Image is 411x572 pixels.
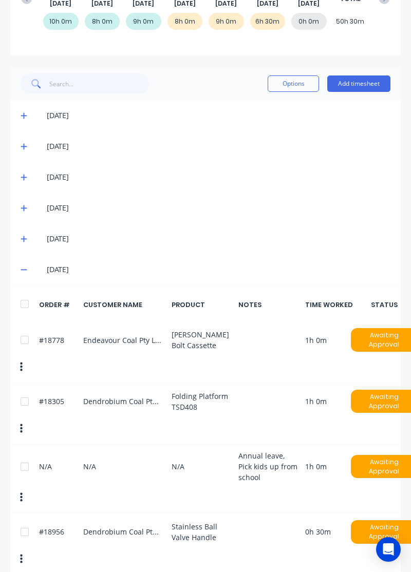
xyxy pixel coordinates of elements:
div: [DATE] [47,110,390,121]
div: 0h 0m [291,13,327,30]
div: 9h 0m [126,13,161,30]
div: 50h 30m [333,13,368,30]
div: PRODUCT [172,300,233,310]
button: Options [268,75,319,92]
div: TIME WORKED [305,300,372,310]
div: STATUS [378,300,390,310]
div: [DATE] [47,171,390,183]
button: Add timesheet [327,75,390,92]
div: [DATE] [47,141,390,152]
div: [DATE] [47,264,390,275]
div: 9h 0m [209,13,244,30]
div: [DATE] [47,233,390,244]
div: 6h 30m [250,13,286,30]
div: ORDER # [39,300,78,310]
div: 8h 0m [85,13,120,30]
div: Open Intercom Messenger [376,537,401,562]
div: CUSTOMER NAME [83,300,165,310]
input: Search... [49,73,150,94]
div: NOTES [238,300,300,310]
div: 8h 0m [167,13,203,30]
div: 10h 0m [43,13,79,30]
div: [DATE] [47,202,390,214]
